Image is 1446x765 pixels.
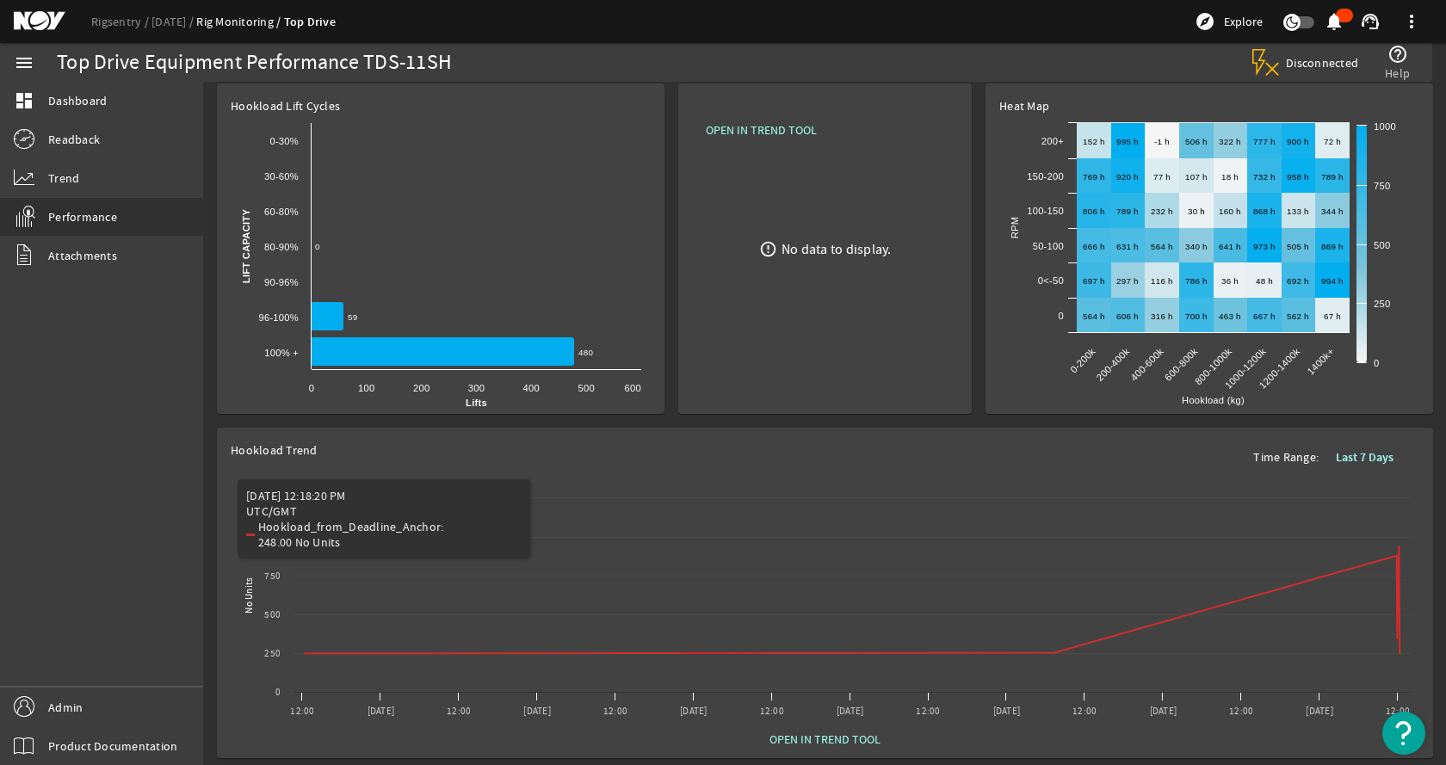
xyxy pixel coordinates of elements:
text: 994 h [1321,276,1344,286]
text: 322 h [1219,137,1241,146]
text: 77 h [1153,172,1171,182]
span: Attachments [48,247,117,264]
text: 316 h [1151,312,1173,321]
text: 72 h [1324,137,1341,146]
text: [DATE] [993,705,1021,718]
text: 48 h [1256,276,1273,286]
text: 36 h [1221,276,1239,286]
text: 12:00 [916,705,940,718]
button: more_vert [1391,1,1432,42]
text: 692 h [1287,276,1309,286]
text: 697 h [1083,276,1105,286]
text: RPM [1010,217,1020,239]
text: 60-80% [264,207,299,217]
text: 868 h [1253,207,1276,216]
text: No Units [243,577,256,614]
a: Rigsentry [91,14,151,29]
text: 506 h [1185,137,1208,146]
b: Last 7 Days [1336,449,1393,466]
text: 786 h [1185,276,1208,286]
text: 12:00 [290,705,314,718]
text: 0 [315,242,320,251]
text: 0 [1374,358,1379,368]
text: 12:00 [1072,705,1097,718]
text: [DATE] [837,705,864,718]
span: OPEN IN TREND TOOL [706,121,817,139]
text: 12:00 [603,705,627,718]
text: 800-1000k [1193,346,1234,387]
text: 100 [358,383,374,393]
text: 200+ [1041,136,1064,146]
text: 777 h [1253,137,1276,146]
mat-icon: error_outline [759,240,777,258]
text: 789 h [1116,207,1139,216]
button: Explore [1188,8,1270,35]
div: Time Range: [1253,441,1407,472]
text: 700 h [1185,312,1208,321]
text: 297 h [1116,276,1139,286]
text: 1000 [1374,121,1396,132]
text: Lift Capacity [241,209,251,284]
mat-icon: notifications [1324,11,1344,32]
text: 641 h [1219,242,1241,251]
text: 160 h [1219,207,1241,216]
text: 920 h [1116,172,1139,182]
mat-icon: support_agent [1360,11,1381,32]
text: 250 [264,647,281,660]
span: Readback [48,131,100,148]
text: -1 h [1154,137,1170,146]
mat-icon: menu [14,52,34,73]
text: 1250 [259,492,281,505]
span: Trend [48,170,79,187]
text: 18 h [1221,172,1239,182]
a: [DATE] [151,14,196,29]
text: 564 h [1151,242,1173,251]
text: [DATE] [523,705,551,718]
span: OPEN IN TREND TOOL [769,731,881,748]
text: 564 h [1083,312,1105,321]
text: 100-150 [1027,206,1064,216]
text: 12:00 [1386,705,1410,718]
button: OPEN IN TREND TOOL [692,114,831,145]
text: 600 [625,383,641,393]
text: 200 [413,383,429,393]
text: 973 h [1253,242,1276,251]
text: 107 h [1185,172,1208,182]
text: 900 h [1287,137,1309,146]
text: 995 h [1116,137,1139,146]
text: 12:00 [447,705,471,718]
span: Help [1385,65,1410,82]
text: 463 h [1219,312,1241,321]
text: 340 h [1185,242,1208,251]
text: 0 [1059,311,1064,321]
text: [DATE] [368,705,395,718]
text: 500 [1374,240,1390,250]
text: 480 [578,348,593,357]
text: 400-600k [1128,346,1165,383]
text: 666 h [1083,242,1105,251]
text: 1200-1400k [1258,346,1302,391]
text: 80-90% [264,242,299,252]
text: 96-100% [258,312,299,323]
text: [DATE] [1150,705,1177,718]
text: 0 [309,383,314,393]
text: 300 [468,383,485,393]
text: 12:00 [1229,705,1253,718]
text: 631 h [1116,242,1139,251]
text: 667 h [1253,312,1276,321]
a: Rig Monitoring [196,14,283,29]
mat-icon: dashboard [14,90,34,111]
text: 30 h [1188,207,1205,216]
text: 30-60% [264,171,299,182]
text: 133 h [1287,207,1309,216]
span: Heat Map [999,98,1049,114]
div: Top Drive Equipment Performance TDS-11SH [57,54,452,71]
text: 150-200 [1027,171,1064,182]
text: 67 h [1324,312,1341,321]
text: 1400k+ [1305,346,1336,377]
text: 789 h [1321,172,1344,182]
text: Lifts [466,398,487,408]
text: 600-800k [1163,346,1200,383]
span: Product Documentation [48,737,177,755]
text: 90-96% [264,277,299,287]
